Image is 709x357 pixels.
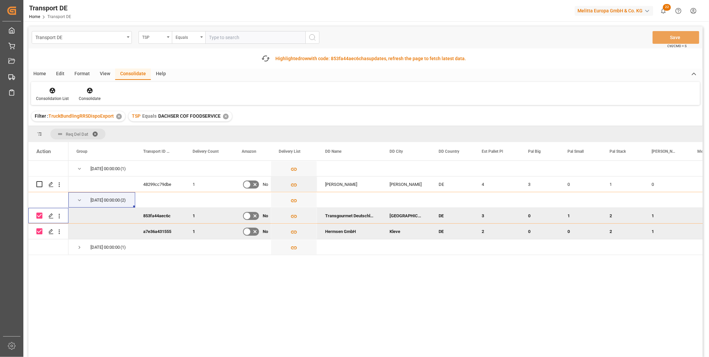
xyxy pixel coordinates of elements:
[121,161,126,176] span: (1)
[528,149,541,154] span: Pal Big
[90,240,120,255] div: [DATE] 00:00:00
[263,208,268,224] span: No
[602,224,644,239] div: 2
[36,96,69,102] div: Consolidation List
[567,149,584,154] span: Pal Small
[28,161,68,176] div: Press SPACE to select this row.
[317,176,382,192] div: [PERSON_NAME]
[305,31,319,44] button: search button
[28,176,68,192] div: Press SPACE to select this row.
[559,208,602,223] div: 1
[35,33,125,41] div: Transport DE
[132,113,141,119] span: TSP
[331,56,362,61] span: 853fa44aec6c
[121,240,126,255] span: (1)
[143,149,171,154] span: Transport ID Logward
[28,224,68,239] div: Press SPACE to deselect this row.
[116,114,122,119] div: ✕
[135,224,185,239] div: a7e36a431555
[653,31,699,44] button: Save
[158,113,221,119] span: DACHSER COF FOODSERVICE
[66,132,88,137] span: Req Del Dat
[223,114,229,119] div: ✕
[28,69,51,80] div: Home
[520,208,559,223] div: 0
[317,208,382,223] div: Transgourmet Deutschland GmbH Co
[439,149,459,154] span: DD Country
[76,149,87,154] span: Group
[474,224,520,239] div: 2
[575,6,653,16] div: Melitta Europa GmbH & Co. KG
[90,193,120,208] div: [DATE] 00:00:00
[115,69,151,80] div: Consolidate
[602,208,644,223] div: 2
[559,224,602,239] div: 0
[36,148,51,154] div: Action
[559,176,602,192] div: 0
[602,176,644,192] div: 1
[382,176,431,192] div: [PERSON_NAME]
[279,149,300,154] span: Delivery List
[263,224,268,239] span: No
[431,224,474,239] div: DE
[242,149,256,154] span: Amazon
[382,224,431,239] div: Kleve
[176,33,198,40] div: Equals
[28,208,68,224] div: Press SPACE to deselect this row.
[142,113,157,119] span: Equals
[325,149,341,154] span: DD Name
[79,96,100,102] div: Consolidate
[644,224,689,239] div: 1
[667,43,687,48] span: Ctrl/CMD + S
[644,176,689,192] div: 0
[671,3,686,18] button: Help Center
[575,4,656,17] button: Melitta Europa GmbH & Co. KG
[520,176,559,192] div: 3
[185,176,234,192] div: 1
[139,31,172,44] button: open menu
[382,208,431,223] div: [GEOGRAPHIC_DATA]/[GEOGRAPHIC_DATA]
[205,31,305,44] input: Type to search
[474,208,520,223] div: 3
[95,69,115,80] div: View
[29,14,40,19] a: Home
[32,31,132,44] button: open menu
[142,33,165,40] div: TSP
[69,69,95,80] div: Format
[652,149,675,154] span: [PERSON_NAME]
[663,4,671,11] span: 22
[474,176,520,192] div: 4
[29,3,71,13] div: Transport DE
[317,224,382,239] div: Hermsen GmbH
[431,176,474,192] div: DE
[482,149,503,154] span: Est Pallet Pl
[90,161,120,176] div: [DATE] 00:00:00
[362,56,369,61] span: has
[35,113,48,119] span: Filter :
[193,149,219,154] span: Delivery Count
[51,69,69,80] div: Edit
[610,149,626,154] span: Pal Stack
[135,176,185,192] div: 48299cc79dbe
[390,149,403,154] span: DD City
[135,208,185,223] div: 853fa44aec6c
[301,56,308,61] span: row
[656,3,671,18] button: show 22 new notifications
[28,239,68,255] div: Press SPACE to select this row.
[185,224,234,239] div: 1
[185,208,234,223] div: 1
[431,208,474,223] div: DE
[28,192,68,208] div: Press SPACE to select this row.
[121,193,126,208] span: (2)
[151,69,171,80] div: Help
[48,113,114,119] span: TruckBundlingRRSDispoExport
[644,208,689,223] div: 1
[263,177,268,192] span: No
[276,55,466,62] div: Highlighted with code: updates, refresh the page to fetch latest data.
[520,224,559,239] div: 0
[172,31,205,44] button: open menu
